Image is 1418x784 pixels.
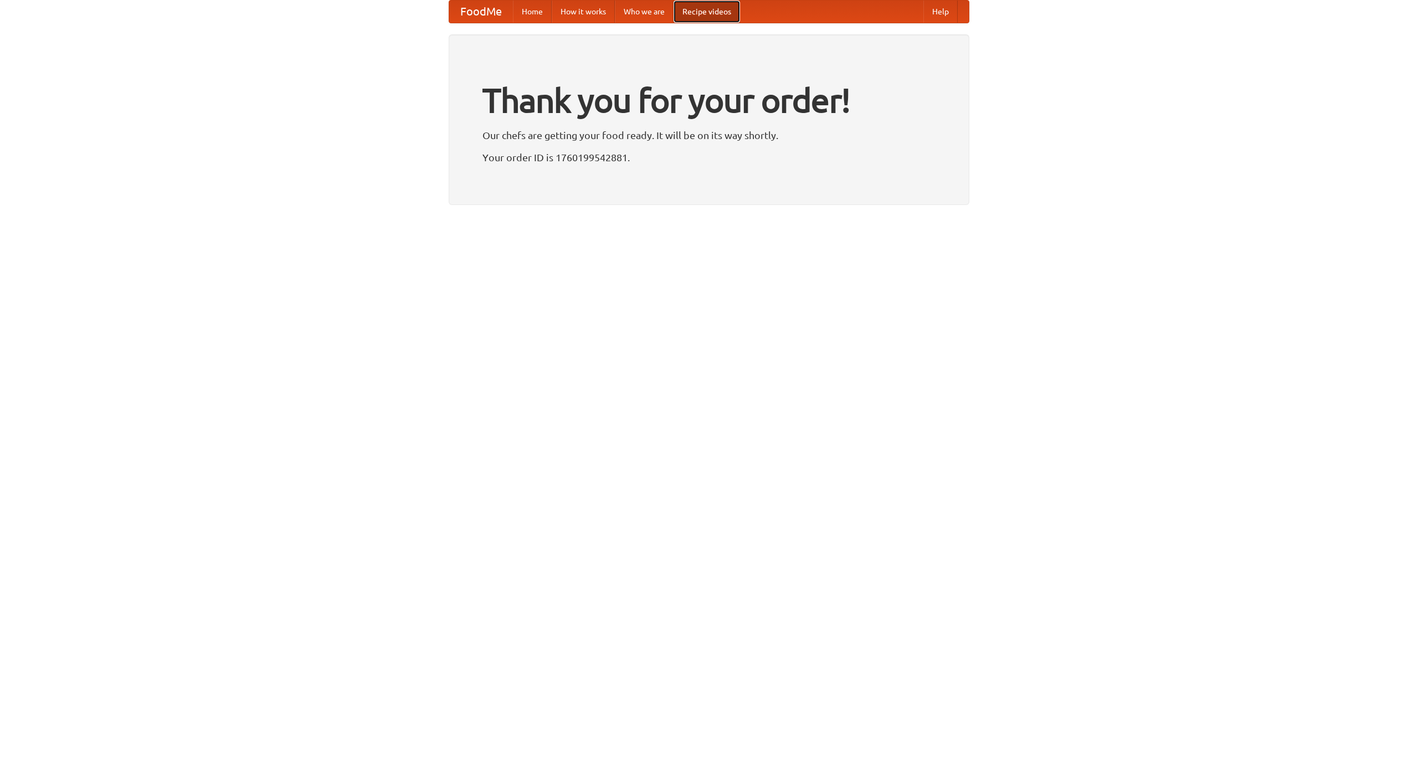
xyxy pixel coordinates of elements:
p: Our chefs are getting your food ready. It will be on its way shortly. [482,127,936,144]
a: Recipe videos [674,1,740,23]
a: How it works [552,1,615,23]
h1: Thank you for your order! [482,74,936,127]
a: Home [513,1,552,23]
p: Your order ID is 1760199542881. [482,149,936,166]
a: FoodMe [449,1,513,23]
a: Help [923,1,958,23]
a: Who we are [615,1,674,23]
